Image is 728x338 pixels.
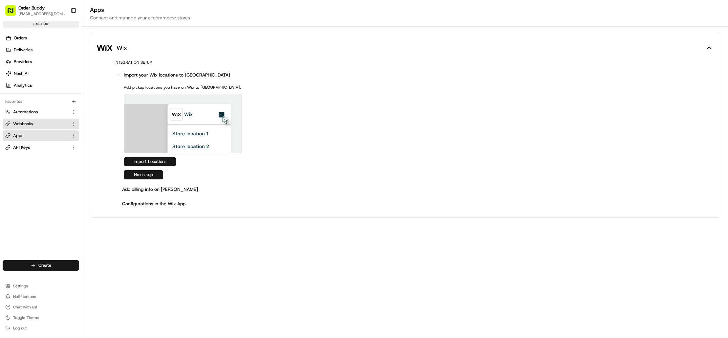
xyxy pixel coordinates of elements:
button: Wix [97,40,713,56]
a: Apps [5,133,69,139]
div: 📗 [7,96,12,101]
button: Import your Wix locations to [GEOGRAPHIC_DATA] [122,70,231,79]
span: API Documentation [62,95,105,102]
span: Create [38,262,51,268]
button: [EMAIL_ADDRESS][DOMAIN_NAME] [18,11,65,16]
a: Nash AI [3,68,82,79]
a: API Keys [5,145,69,150]
button: Automations [3,107,79,117]
span: Nash AI [14,71,29,77]
span: Notifications [13,294,36,299]
p: Connect and manage your e-commerce stores [90,14,720,21]
button: Webhooks [3,119,79,129]
div: sandbox [3,21,79,28]
span: Automations [13,109,38,115]
button: API Keys [3,142,79,153]
button: Start new chat [112,65,119,73]
a: Powered byPylon [46,111,79,116]
span: Log out [13,326,27,331]
div: We're available if you need us! [22,69,83,75]
a: Webhooks [5,121,69,127]
h2: Wix [117,43,127,53]
span: Analytics [14,82,32,88]
button: Toggle Theme [3,313,79,322]
a: Providers [3,56,82,67]
button: Settings [3,282,79,291]
button: Notifications [3,292,79,301]
p: Welcome 👋 [7,26,119,37]
a: Orders [3,33,82,43]
span: API Keys [13,145,30,150]
a: Deliveries [3,45,82,55]
input: Clear [17,42,108,49]
span: Knowledge Base [13,95,50,102]
a: 💻API Documentation [53,93,108,104]
button: Log out [3,324,79,333]
div: Add billing info on [PERSON_NAME] [122,186,198,192]
a: Analytics [3,80,82,91]
button: Order Buddy [18,5,45,11]
img: Nash [7,7,20,20]
span: Deliveries [14,47,32,53]
button: Order Buddy[EMAIL_ADDRESS][DOMAIN_NAME] [3,3,68,18]
div: 💻 [55,96,61,101]
span: Pylon [65,111,79,116]
p: Add pickup locations you have on Wix to [GEOGRAPHIC_DATA]. [124,85,242,90]
div: Configurations in the Wix App [122,200,185,207]
h1: Apps [90,5,720,14]
a: Automations [5,109,69,115]
div: Start new chat [22,63,108,69]
a: 📗Knowledge Base [4,93,53,104]
span: Toggle Theme [13,315,39,320]
div: 1 [115,72,121,78]
div: Favorites [3,96,79,107]
h3: Integration Setup [115,60,713,65]
span: Chat with us! [13,304,37,310]
span: Providers [14,59,32,65]
button: Import Locations [124,157,176,166]
button: Chat with us! [3,303,79,312]
span: Webhooks [13,121,33,127]
button: Create [3,260,79,271]
button: Next step [124,170,163,179]
button: Apps [3,130,79,141]
span: Orders [14,35,27,41]
span: Apps [13,133,23,139]
span: Settings [13,283,28,289]
img: 1736555255976-a54dd68f-1ca7-489b-9aae-adbdc363a1c4 [7,63,18,75]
